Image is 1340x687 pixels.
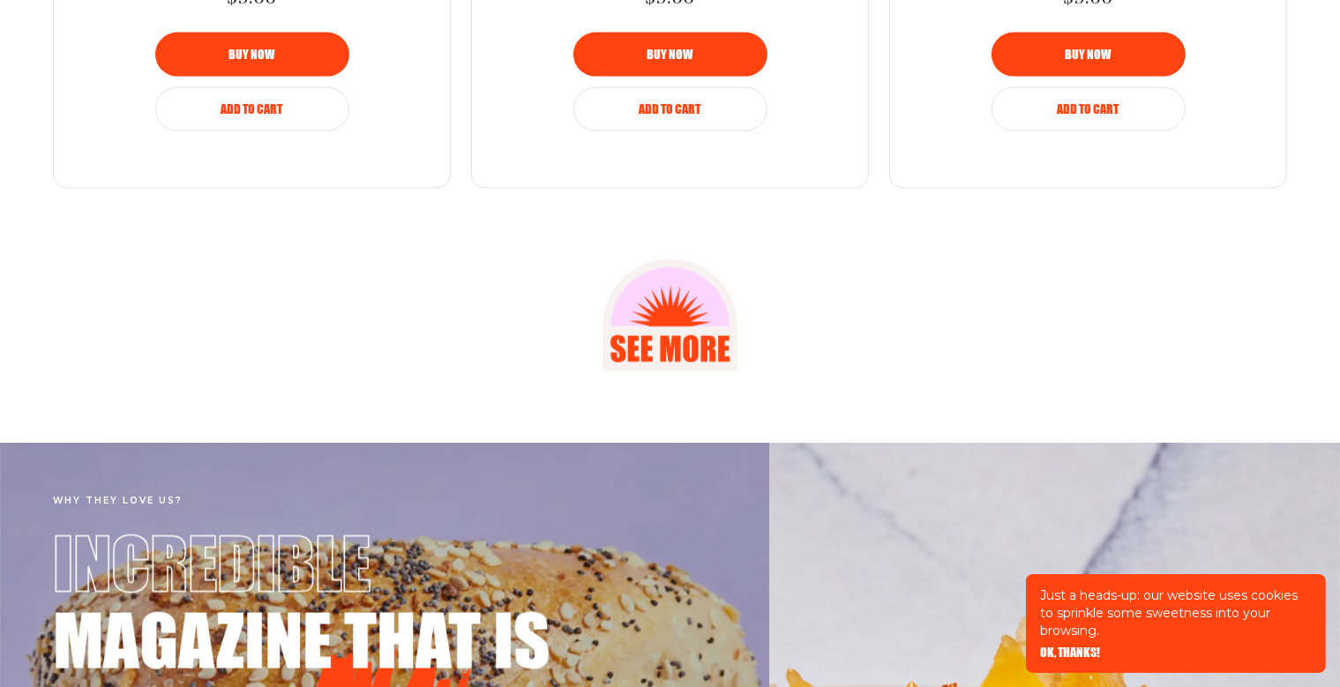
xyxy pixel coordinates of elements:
span: Add to Cart [221,103,283,116]
span: Incredible [53,527,383,598]
span: Buy now [1066,49,1112,61]
button: Add to Cart [573,87,767,131]
span: Add to Cart [640,103,701,116]
p: Just a heads-up: our website uses cookies to sprinkle some sweetness into your browsing. [1040,586,1312,639]
span: Buy now [229,49,275,61]
h4: Why they love us? [53,496,716,506]
span: Buy now [648,49,693,61]
span: Add to Cart [1058,103,1119,116]
button: Buy now [992,33,1186,77]
button: Add to Cart [155,87,349,131]
span: magazine that is [53,604,562,675]
button: Buy now [573,33,767,77]
button: Add to Cart [992,87,1186,131]
button: Buy now [155,33,349,77]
